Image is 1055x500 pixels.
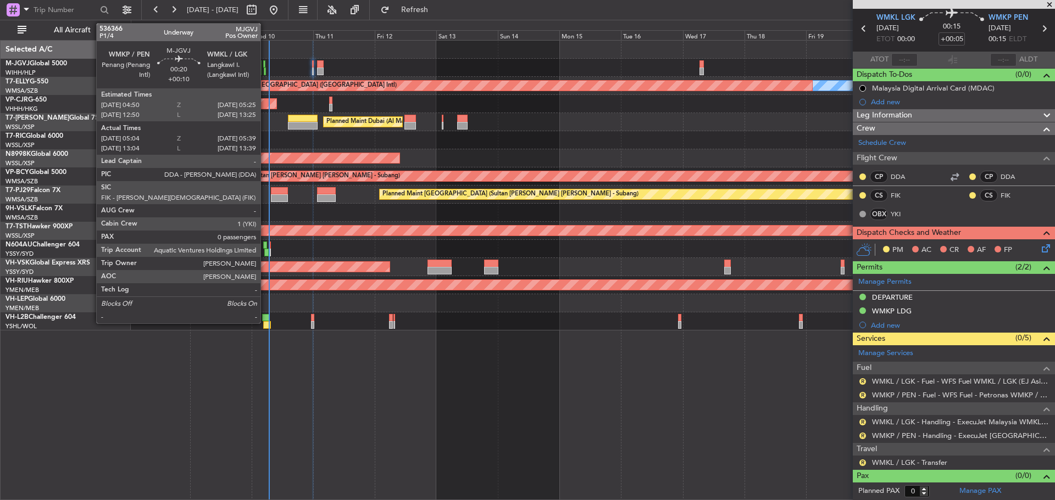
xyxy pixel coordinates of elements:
a: Manage Services [858,348,913,359]
a: YSSY/SYD [5,268,34,276]
div: Tue 16 [621,30,682,40]
span: WMKL LGK [876,13,915,24]
span: [DATE] - [DATE] [187,5,238,15]
a: WMKP / PEN - Handling - ExecuJet [GEOGRAPHIC_DATA] WMKP / PEN [872,431,1050,440]
span: Dispatch To-Dos [857,69,912,81]
a: T7-[PERSON_NAME]Global 7500 [5,115,107,121]
span: VH-L2B [5,314,29,321]
button: R [859,419,866,425]
div: Thu 11 [313,30,375,40]
span: Fuel [857,362,871,374]
span: VH-LEP [5,296,28,302]
a: Manage Permits [858,277,912,288]
div: Planned Maint [GEOGRAPHIC_DATA] (Seletar) [131,150,260,166]
a: T7-RICGlobal 6000 [5,133,63,139]
div: Sat 13 [436,30,498,40]
div: Unplanned Maint [GEOGRAPHIC_DATA] (Sultan [PERSON_NAME] [PERSON_NAME] - Subang) [136,168,400,184]
a: DDA [891,172,915,182]
span: [DATE] [876,23,899,34]
button: Refresh [375,1,441,19]
span: Permits [857,261,882,274]
a: N8998KGlobal 6000 [5,151,68,158]
a: T7-ELLYG-550 [5,78,48,85]
a: T7-PJ29Falcon 7X [5,187,60,194]
button: R [859,378,866,385]
div: Mon 8 [129,30,190,40]
a: WMSA/SZB [5,195,38,204]
button: All Aircraft [12,21,119,39]
span: PM [892,245,903,256]
label: Planned PAX [858,486,899,497]
span: M-JGVJ [5,60,30,67]
a: WMSA/SZB [5,87,38,95]
div: Add new [871,97,1050,106]
span: 9H-VSLK [5,205,32,212]
a: WSSL/XSP [5,159,35,167]
span: N8998K [5,151,31,158]
div: Mon 15 [559,30,621,40]
a: WMSA/SZB [5,177,38,186]
a: VHHH/HKG [5,105,38,113]
a: YKI [891,209,915,219]
a: VP-CJRG-650 [5,97,47,103]
span: 00:15 [989,34,1006,45]
div: Fri 12 [375,30,436,40]
span: (0/5) [1015,332,1031,344]
div: Add new [871,321,1050,330]
span: Handling [857,402,888,415]
a: DDA [1001,172,1025,182]
button: R [859,432,866,439]
span: Flight Crew [857,152,897,165]
a: VH-RIUHawker 800XP [5,278,74,284]
a: VH-VSKGlobal Express XRS [5,260,90,266]
span: N604AU [5,241,32,248]
div: Tue 9 [190,30,252,40]
span: ELDT [1009,34,1026,45]
span: ATOT [870,54,889,65]
span: Dispatch Checks and Weather [857,227,961,239]
div: Planned Maint [GEOGRAPHIC_DATA] ([GEOGRAPHIC_DATA] Intl) [213,77,397,94]
a: WSSL/XSP [5,123,35,131]
a: YSHL/WOL [5,322,37,330]
input: Trip Number [34,2,97,18]
div: CP [870,171,888,183]
div: Fri 19 [806,30,868,40]
a: VH-L2BChallenger 604 [5,314,76,321]
span: FP [1004,245,1012,256]
a: WIHH/HLP [5,69,36,77]
a: Schedule Crew [858,138,906,149]
div: Wed 17 [683,30,745,40]
span: ALDT [1019,54,1037,65]
span: VH-VSK [5,260,30,266]
button: R [859,392,866,398]
span: T7-RIC [5,133,26,139]
button: R [859,459,866,466]
span: Leg Information [857,109,912,122]
div: CS [980,189,998,201]
span: 00:15 [943,21,960,32]
span: AC [921,245,931,256]
a: Manage PAX [959,486,1001,497]
span: VH-RIU [5,278,28,284]
span: Crew [857,122,875,135]
span: VP-CJR [5,97,28,103]
a: N604AUChallenger 604 [5,241,80,248]
a: YMEN/MEB [5,304,39,312]
a: WMSA/SZB [5,214,38,222]
span: 00:00 [897,34,915,45]
div: CP [980,171,998,183]
a: FIK [891,190,915,200]
a: T7-TSTHawker 900XP [5,223,73,230]
div: OBX [870,208,888,220]
span: [DATE] [989,23,1011,34]
a: YMEN/MEB [5,286,39,294]
a: WSSL/XSP [5,232,35,240]
span: Pax [857,470,869,482]
input: --:-- [891,53,918,66]
span: WMKP PEN [989,13,1028,24]
div: DEPARTURE [872,293,913,302]
a: WMKL / LGK - Fuel - WFS Fuel WMKL / LGK (EJ Asia Only) [872,377,1050,386]
span: AF [977,245,986,256]
div: Wed 10 [252,30,313,40]
a: WMKP / PEN - Fuel - WFS Fuel - Petronas WMKP / PEN (EJ Asia Only) [872,390,1050,400]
